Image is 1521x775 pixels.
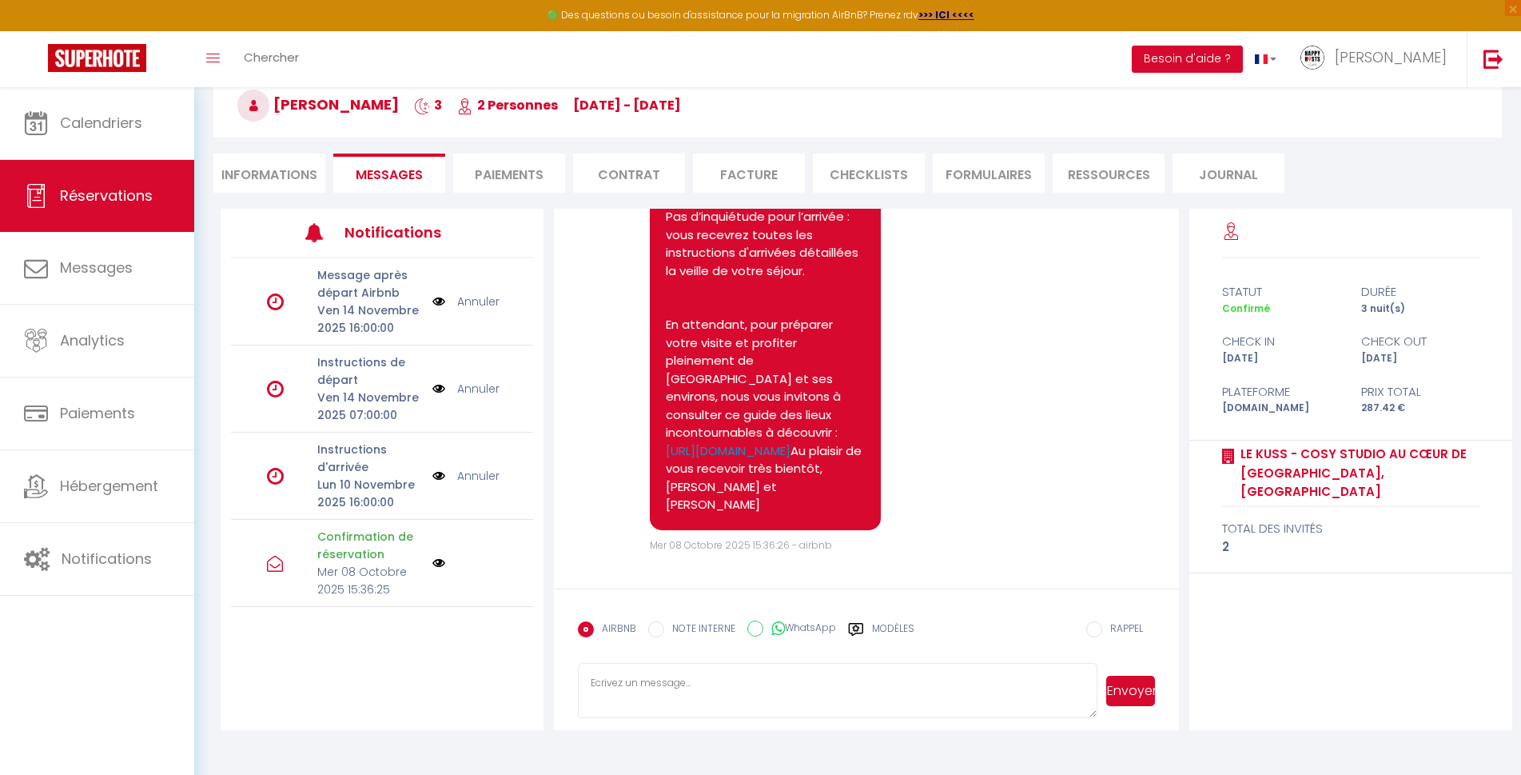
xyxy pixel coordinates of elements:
span: Paiements [60,403,135,423]
span: Chercher [244,49,299,66]
img: ... [1300,46,1324,70]
div: [DATE] [1211,351,1351,366]
a: Le Kuss - Cosy Studio au cœur de [GEOGRAPHIC_DATA], [GEOGRAPHIC_DATA] [1235,445,1480,501]
div: Prix total [1351,382,1491,401]
p: Lun 10 Novembre 2025 16:00:00 [317,476,422,511]
span: [PERSON_NAME] [237,94,399,114]
span: 2 Personnes [457,96,558,114]
label: RAPPEL [1102,621,1143,639]
span: Calendriers [60,113,142,133]
img: NO IMAGE [432,557,445,569]
li: CHECKLISTS [813,154,925,193]
p: Confirmation de réservation [317,528,422,563]
span: Hébergement [60,476,158,496]
div: statut [1211,282,1351,302]
li: Ressources [1053,154,1165,193]
img: NO IMAGE [432,293,445,310]
label: WhatsApp [763,621,836,638]
a: Annuler [457,467,500,485]
label: Modèles [872,621,914,649]
p: Ven 14 Novembre 2025 07:00:00 [317,389,422,424]
a: ... [PERSON_NAME] [1288,31,1467,87]
li: Journal [1173,154,1284,193]
span: Analytics [60,330,125,350]
li: Facture [693,154,805,193]
li: Informations [213,154,325,193]
button: Envoyer [1106,676,1155,706]
a: [URL][DOMAIN_NAME] [666,442,790,459]
label: AIRBNB [594,621,636,639]
img: NO IMAGE [432,380,445,397]
p: Mer 08 Octobre 2025 15:36:25 [317,563,422,598]
img: NO IMAGE [432,467,445,485]
span: Confirmé [1222,302,1270,315]
div: 287.42 € [1351,401,1491,416]
div: durée [1351,282,1491,302]
span: [DATE] - [DATE] [573,96,681,114]
p: Ven 14 Novembre 2025 16:00:00 [317,302,422,337]
img: logout [1483,49,1503,69]
div: total des invités [1222,519,1480,538]
div: 3 nuit(s) [1351,302,1491,317]
span: Réservations [60,186,153,206]
div: 2 [1222,537,1480,557]
h3: Notifications [344,214,470,250]
a: Annuler [457,380,500,397]
a: Annuler [457,293,500,310]
div: [DATE] [1351,351,1491,366]
li: Paiements [453,154,565,193]
div: check out [1351,332,1491,351]
a: >>> ICI <<<< [918,8,974,22]
img: Super Booking [48,44,146,72]
li: Contrat [573,154,685,193]
span: Messages [356,166,423,184]
span: Notifications [62,549,152,569]
button: Besoin d'aide ? [1132,46,1243,73]
span: 3 [414,96,442,114]
li: FORMULAIRES [933,154,1045,193]
span: [PERSON_NAME] [1335,47,1447,67]
div: Plateforme [1211,382,1351,401]
div: check in [1211,332,1351,351]
div: [DOMAIN_NAME] [1211,401,1351,416]
p: Instructions d'arrivée [317,441,422,476]
a: Chercher [232,31,311,87]
p: Message après départ Airbnb [317,266,422,302]
label: NOTE INTERNE [664,621,735,639]
p: Instructions de départ [317,354,422,389]
span: Mer 08 Octobre 2025 15:36:26 - airbnb [650,538,832,552]
span: Messages [60,258,133,278]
